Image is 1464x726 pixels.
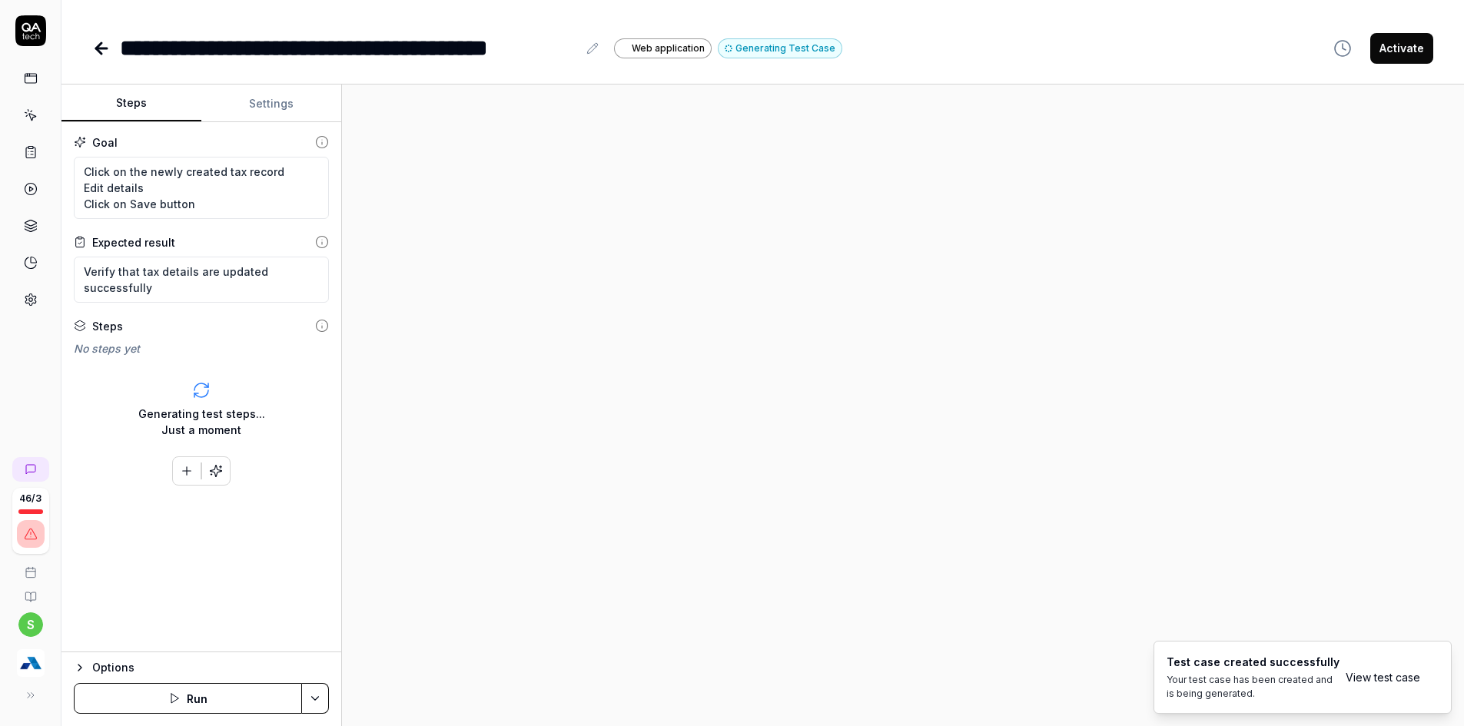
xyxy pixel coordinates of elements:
[92,658,329,677] div: Options
[6,554,55,578] a: Book a call with us
[1167,673,1340,701] div: Your test case has been created and is being generated.
[201,85,341,122] button: Settings
[92,318,123,334] div: Steps
[6,578,55,603] a: Documentation
[61,85,201,122] button: Steps
[74,683,302,714] button: Run
[18,612,43,637] button: s
[1167,654,1340,670] div: Test case created successfully
[6,637,55,680] button: Azavista Logo
[138,406,265,438] div: Generating test steps... Just a moment
[74,340,329,356] div: No steps yet
[92,134,118,151] div: Goal
[92,234,175,250] div: Expected result
[19,494,41,503] span: 46 / 3
[632,41,705,55] span: Web application
[1370,33,1433,64] button: Activate
[12,457,49,482] a: New conversation
[1324,33,1361,64] button: View version history
[718,38,842,58] button: Generating Test Case
[74,658,329,677] button: Options
[17,649,45,677] img: Azavista Logo
[1346,669,1420,685] a: View test case
[614,38,712,58] a: Web application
